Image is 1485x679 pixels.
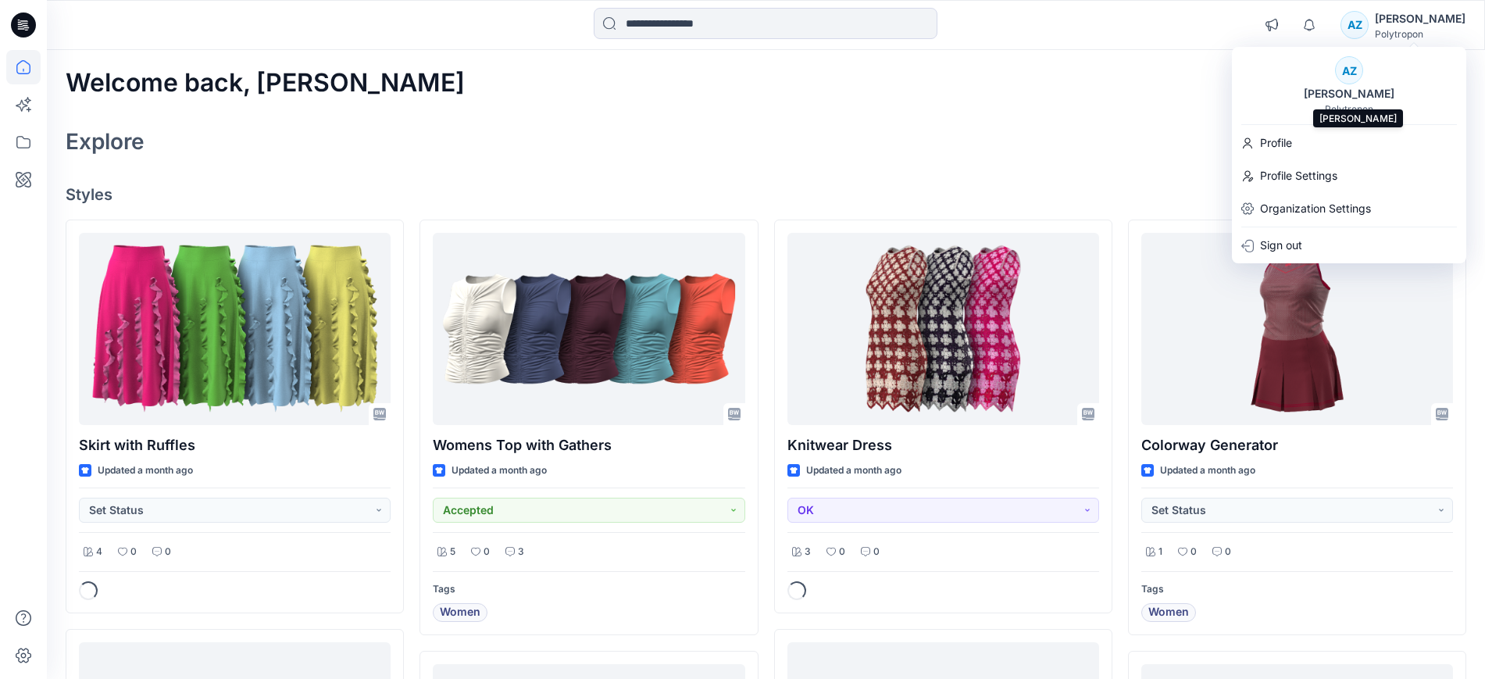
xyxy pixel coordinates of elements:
[1141,434,1453,456] p: Colorway Generator
[1141,581,1453,598] p: Tags
[1340,11,1369,39] div: AZ
[79,233,391,425] a: Skirt with Ruffles
[1260,194,1371,223] p: Organization Settings
[806,463,901,479] p: Updated a month ago
[787,233,1099,425] a: Knitwear Dress
[1260,231,1302,260] p: Sign out
[1225,544,1231,560] p: 0
[96,544,102,560] p: 4
[1260,161,1337,191] p: Profile Settings
[1232,161,1466,191] a: Profile Settings
[484,544,490,560] p: 0
[1325,103,1373,115] div: Polytropon
[1375,28,1465,40] div: Polytropon
[452,463,547,479] p: Updated a month ago
[1294,84,1404,103] div: [PERSON_NAME]
[66,185,1466,204] h4: Styles
[1260,128,1292,158] p: Profile
[440,603,480,622] span: Women
[1335,56,1363,84] div: AZ
[79,434,391,456] p: Skirt with Ruffles
[1190,544,1197,560] p: 0
[433,434,744,456] p: Womens Top with Gathers
[433,233,744,425] a: Womens Top with Gathers
[1158,544,1162,560] p: 1
[839,544,845,560] p: 0
[98,463,193,479] p: Updated a month ago
[450,544,455,560] p: 5
[1232,194,1466,223] a: Organization Settings
[805,544,811,560] p: 3
[1148,603,1189,622] span: Women
[1232,128,1466,158] a: Profile
[873,544,880,560] p: 0
[1160,463,1255,479] p: Updated a month ago
[66,69,465,98] h2: Welcome back, [PERSON_NAME]
[130,544,137,560] p: 0
[1141,233,1453,425] a: Colorway Generator
[66,129,145,154] h2: Explore
[165,544,171,560] p: 0
[787,434,1099,456] p: Knitwear Dress
[1375,9,1465,28] div: [PERSON_NAME]
[518,544,524,560] p: 3
[433,581,744,598] p: Tags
